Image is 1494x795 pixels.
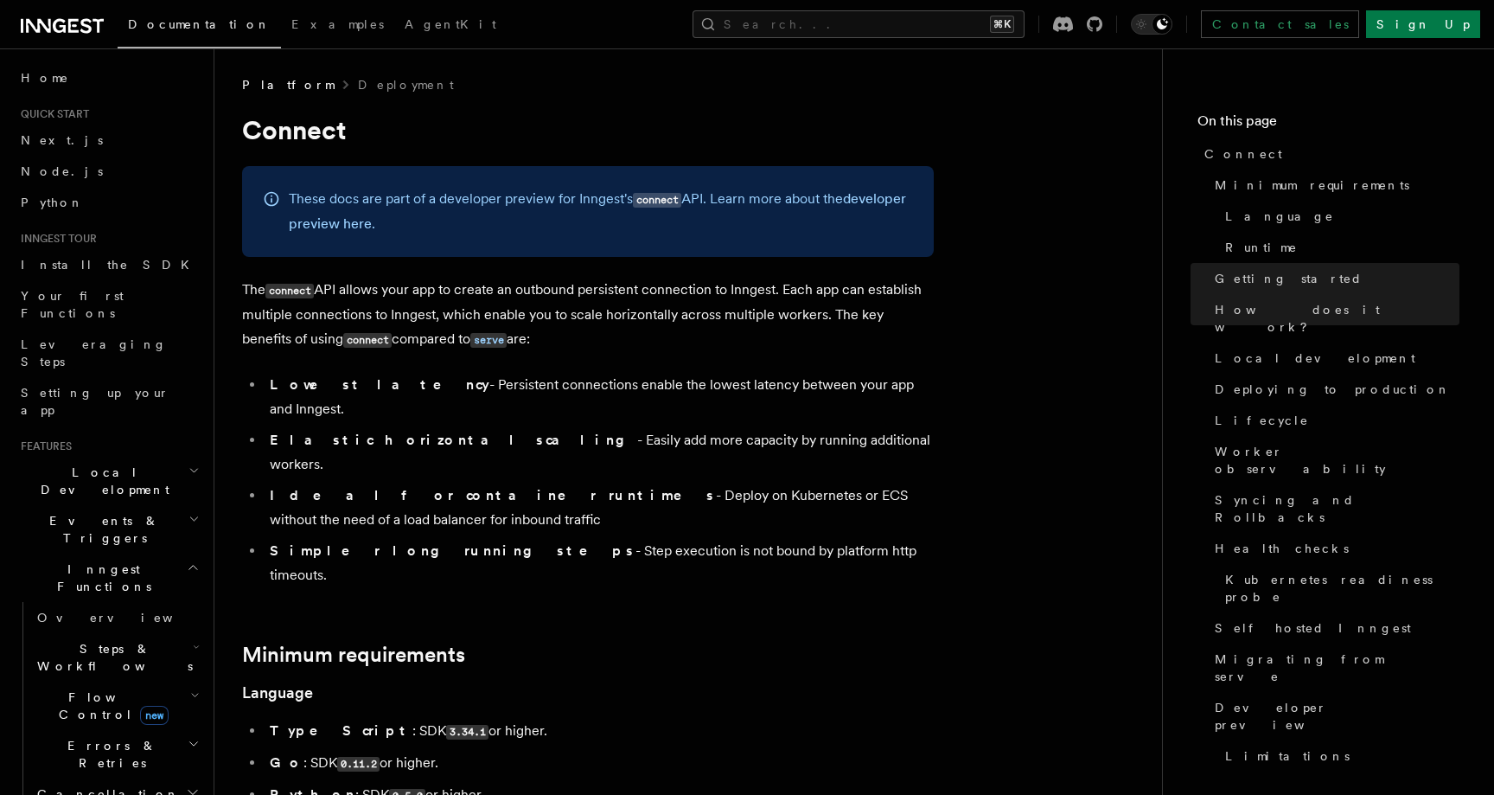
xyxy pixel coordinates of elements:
a: Your first Functions [14,280,203,329]
a: Minimum requirements [242,643,465,667]
a: Language [242,681,313,705]
span: Node.js [21,164,103,178]
li: : SDK or higher. [265,719,934,744]
span: Examples [291,17,384,31]
span: Quick start [14,107,89,121]
span: Features [14,439,72,453]
li: - Step execution is not bound by platform http timeouts. [265,539,934,587]
span: Events & Triggers [14,512,188,547]
span: Language [1225,208,1334,225]
span: Platform [242,76,334,93]
button: Steps & Workflows [30,633,203,682]
a: Syncing and Rollbacks [1208,484,1459,533]
a: Local development [1208,343,1459,374]
span: Setting up your app [21,386,169,417]
a: Sign Up [1366,10,1480,38]
span: Errors & Retries [30,737,188,772]
li: - Deploy on Kubernetes or ECS without the need of a load balancer for inbound traffic [265,484,934,532]
span: Your first Functions [21,289,124,320]
a: serve [470,330,507,347]
a: Examples [281,5,394,47]
span: Getting started [1215,270,1363,287]
span: Steps & Workflows [30,640,193,675]
a: Connect [1197,138,1459,170]
a: Documentation [118,5,281,48]
span: Flow Control [30,689,190,723]
p: The API allows your app to create an outbound persistent connection to Inngest. Each app can esta... [242,278,934,352]
a: Node.js [14,156,203,187]
code: connect [265,284,314,298]
a: Contact sales [1201,10,1359,38]
a: Limitations [1218,741,1459,772]
a: Leveraging Steps [14,329,203,377]
a: Language [1218,201,1459,232]
a: Minimum requirements [1208,170,1459,201]
code: serve [470,333,507,348]
span: Documentation [128,17,271,31]
span: Install the SDK [21,258,200,272]
a: How does it work? [1208,294,1459,343]
span: Inngest tour [14,232,97,246]
a: Next.js [14,125,203,156]
a: Python [14,187,203,218]
span: Overview [37,611,215,625]
a: Lifecycle [1208,405,1459,436]
button: Search...⌘K [693,10,1025,38]
a: Worker observability [1208,436,1459,484]
li: - Easily add more capacity by running additional workers. [265,428,934,477]
a: Self hosted Inngest [1208,612,1459,644]
span: Syncing and Rollbacks [1215,491,1459,526]
a: Deployment [358,76,454,93]
button: Events & Triggers [14,505,203,554]
code: connect [343,333,392,348]
a: Runtime [1218,232,1459,263]
h4: On this page [1197,111,1459,138]
span: Leveraging Steps [21,337,167,369]
span: new [140,706,169,725]
span: Next.js [21,133,103,147]
strong: Lowest latency [270,376,489,393]
h1: Connect [242,114,934,145]
a: Migrating from serve [1208,644,1459,692]
a: Health checks [1208,533,1459,564]
span: Health checks [1215,540,1349,557]
li: - Persistent connections enable the lowest latency between your app and Inngest. [265,373,934,421]
a: AgentKit [394,5,507,47]
strong: Simpler long running steps [270,542,635,559]
span: How does it work? [1215,301,1459,336]
span: Self hosted Inngest [1215,619,1411,637]
a: Overview [30,602,203,633]
strong: TypeScript [270,722,412,739]
span: Minimum requirements [1215,176,1409,194]
a: Home [14,62,203,93]
a: Deploying to production [1208,374,1459,405]
span: Worker observability [1215,443,1459,478]
span: Kubernetes readiness probe [1225,571,1459,606]
strong: Elastic horizontal scaling [270,432,637,448]
span: Developer preview [1215,699,1459,734]
code: 0.11.2 [337,757,380,772]
li: : SDK or higher. [265,751,934,776]
span: Home [21,69,69,87]
a: Getting started [1208,263,1459,294]
a: Setting up your app [14,377,203,426]
strong: Go [270,754,303,771]
code: connect [633,193,681,208]
button: Errors & Retries [30,730,203,779]
span: Connect [1204,145,1282,163]
button: Local Development [14,457,203,505]
a: Developer preview [1208,692,1459,741]
span: Deploying to production [1215,381,1451,398]
button: Flow Controlnew [30,682,203,730]
span: Lifecycle [1215,412,1309,429]
span: Python [21,196,84,209]
span: Local development [1215,349,1415,367]
span: AgentKit [405,17,496,31]
a: Kubernetes readiness probe [1218,564,1459,612]
span: Limitations [1225,747,1350,765]
a: Install the SDK [14,249,203,280]
span: Runtime [1225,239,1298,256]
button: Inngest Functions [14,554,203,602]
span: Migrating from serve [1215,651,1459,685]
button: Toggle dark mode [1131,14,1172,35]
